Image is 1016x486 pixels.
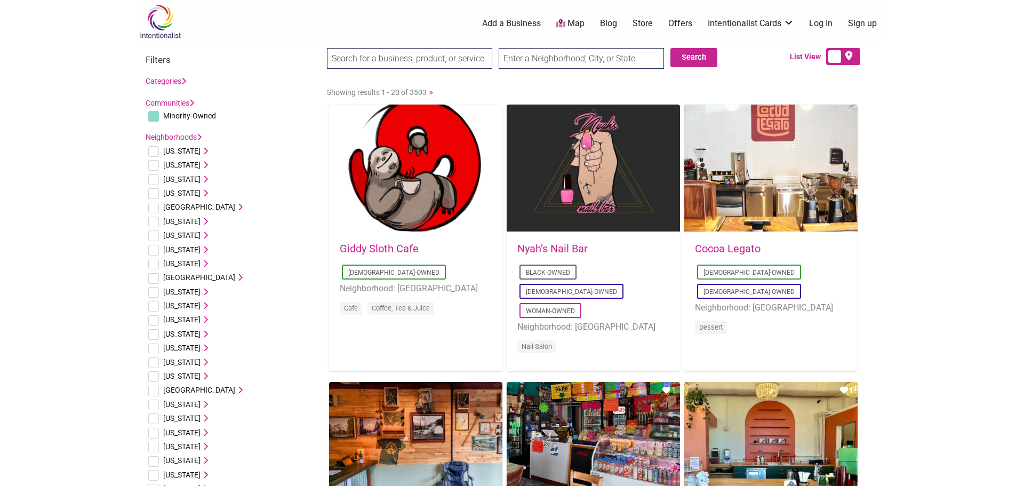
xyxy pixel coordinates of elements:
[600,18,617,29] a: Blog
[633,18,653,29] a: Store
[163,471,201,479] span: [US_STATE]
[556,18,585,30] a: Map
[163,414,201,423] span: [US_STATE]
[163,203,235,211] span: [GEOGRAPHIC_DATA]
[163,161,201,169] span: [US_STATE]
[344,304,358,312] a: Cafe
[695,242,761,255] a: Cocoa Legato
[517,242,588,255] a: Nyah’s Nail Bar
[163,372,201,380] span: [US_STATE]
[163,231,201,240] span: [US_STATE]
[163,358,201,367] span: [US_STATE]
[703,269,795,276] a: [DEMOGRAPHIC_DATA]-Owned
[517,320,669,334] li: Neighborhood: [GEOGRAPHIC_DATA]
[348,269,439,276] a: [DEMOGRAPHIC_DATA]-Owned
[163,344,201,352] span: [US_STATE]
[695,301,847,315] li: Neighborhood: [GEOGRAPHIC_DATA]
[327,48,492,69] input: Search for a business, product, or service
[163,273,235,282] span: [GEOGRAPHIC_DATA]
[163,442,201,451] span: [US_STATE]
[340,242,419,255] a: Giddy Sloth Cafe
[163,111,216,120] span: Minority-Owned
[708,18,794,29] a: Intentionalist Cards
[163,456,201,465] span: [US_STATE]
[526,269,570,276] a: Black-Owned
[146,54,316,65] h3: Filters
[429,86,433,97] a: »
[499,48,664,69] input: Enter a Neighborhood, City, or State
[670,48,717,67] button: Search
[790,51,826,62] span: List View
[163,288,201,296] span: [US_STATE]
[163,175,201,184] span: [US_STATE]
[163,301,201,310] span: [US_STATE]
[340,282,492,296] li: Neighborhood: [GEOGRAPHIC_DATA]
[146,99,194,107] a: Communities
[703,288,795,296] a: [DEMOGRAPHIC_DATA]-Owned
[699,323,723,331] a: Dessert
[146,77,186,85] a: Categories
[526,288,617,296] a: [DEMOGRAPHIC_DATA]-Owned
[163,386,235,394] span: [GEOGRAPHIC_DATA]
[163,315,201,324] span: [US_STATE]
[163,189,201,197] span: [US_STATE]
[163,217,201,226] span: [US_STATE]
[848,18,877,29] a: Sign up
[163,330,201,338] span: [US_STATE]
[163,259,201,268] span: [US_STATE]
[163,147,201,155] span: [US_STATE]
[482,18,541,29] a: Add a Business
[522,342,552,350] a: Nail Salon
[372,304,430,312] a: Coffee, Tea & Juice
[327,88,427,97] span: Showing results 1 - 20 of 3503
[135,4,186,39] img: Intentionalist
[163,428,201,437] span: [US_STATE]
[526,307,575,315] a: Woman-Owned
[163,400,201,409] span: [US_STATE]
[809,18,833,29] a: Log In
[163,245,201,254] span: [US_STATE]
[146,133,202,141] a: Neighborhoods
[668,18,692,29] a: Offers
